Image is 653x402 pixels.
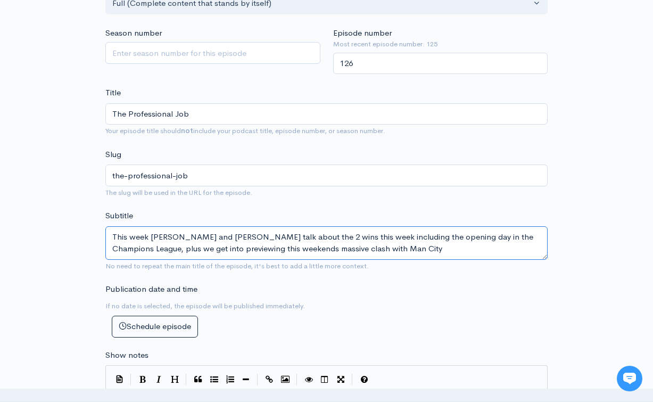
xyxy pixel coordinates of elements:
h2: Just let us know if you need anything and we'll be happy to help! 🙂 [16,71,197,122]
button: Bold [135,372,151,388]
input: Enter episode number [333,53,548,75]
button: Insert Show Notes Template [111,371,127,387]
button: Quote [190,372,206,388]
label: Show notes [105,349,148,362]
label: Season number [105,27,162,39]
h1: Hi 👋 [16,52,197,69]
button: Insert Image [277,372,293,388]
label: Subtitle [105,210,133,222]
label: Publication date and time [105,283,197,296]
small: Your episode title should include your podcast title, episode number, or season number. [105,126,385,135]
button: Numbered List [222,372,238,388]
small: No need to repeat the main title of the episode, it's best to add a little more context. [105,261,369,270]
input: title-of-episode [105,165,548,186]
button: Heading [167,372,183,388]
button: Toggle Side by Side [317,372,333,388]
i: | [352,374,353,386]
button: Italic [151,372,167,388]
i: | [296,374,297,386]
button: Generic List [206,372,222,388]
button: Toggle Preview [301,372,317,388]
button: Schedule episode [112,316,198,338]
input: Enter season number for this episode [105,42,320,64]
small: Most recent episode number: 125 [333,39,548,50]
label: Slug [105,149,121,161]
small: If no date is selected, the episode will be published immediately. [105,301,305,310]
button: Toggle Fullscreen [333,372,349,388]
iframe: gist-messenger-bubble-iframe [617,366,642,391]
input: Search articles [31,200,190,221]
label: Episode number [333,27,392,39]
label: Title [105,87,121,99]
span: New conversation [69,147,128,156]
input: What is the episode's title? [105,103,548,125]
p: Find an answer quickly [14,183,199,195]
button: Create Link [261,372,277,388]
button: Insert Horizontal Line [238,372,254,388]
button: New conversation [16,141,196,162]
button: Markdown Guide [356,372,372,388]
strong: not [181,126,193,135]
i: | [130,374,131,386]
i: | [257,374,258,386]
small: The slug will be used in the URL for the episode. [105,188,252,197]
i: | [186,374,187,386]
